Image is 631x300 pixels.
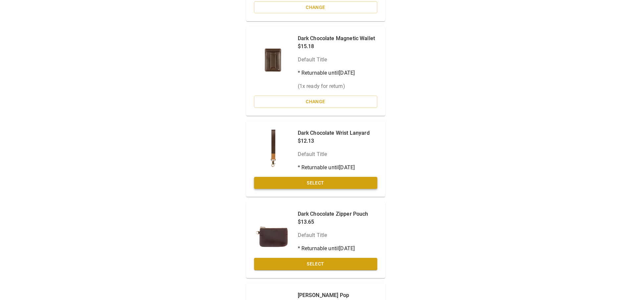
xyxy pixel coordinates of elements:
p: * Returnable until [DATE] [298,164,370,172]
p: $15.18 [298,42,375,50]
p: ( 1 x ready for return) [298,82,375,90]
p: Default Title [298,150,370,158]
button: Select [254,258,377,270]
p: Dark Chocolate Magnetic Wallet [298,35,375,42]
button: Select [254,177,377,189]
p: Default Title [298,231,368,239]
p: Dark Chocolate Zipper Pouch [298,210,368,218]
p: * Returnable until [DATE] [298,69,375,77]
p: [PERSON_NAME] Pop [298,291,355,299]
p: $12.13 [298,137,370,145]
p: $13.65 [298,218,368,226]
p: Dark Chocolate Wrist Lanyard [298,129,370,137]
button: Change [254,1,377,14]
button: Change [254,96,377,108]
p: * Returnable until [DATE] [298,245,368,253]
p: Default Title [298,56,375,64]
